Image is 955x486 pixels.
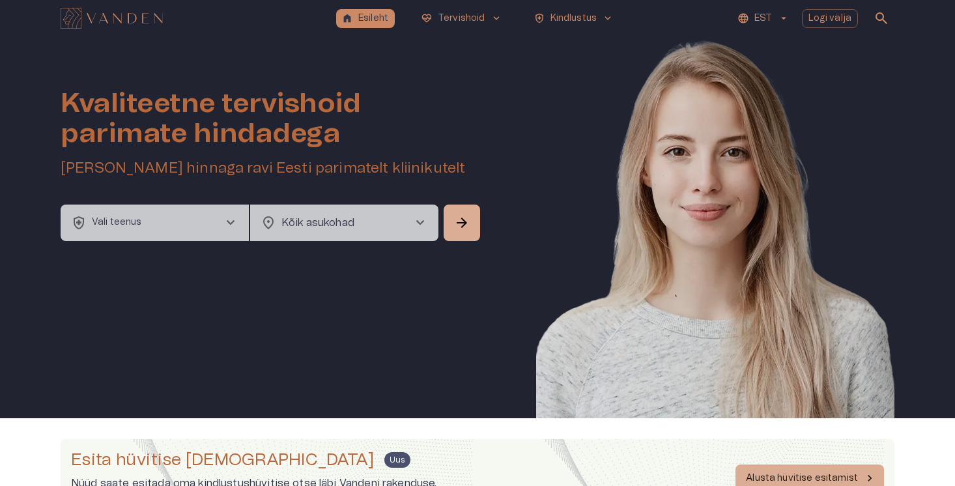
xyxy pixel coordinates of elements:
[444,205,480,241] button: Search
[536,36,894,457] img: Woman smiling
[735,9,791,28] button: EST
[421,12,433,24] span: ecg_heart
[412,215,428,231] span: chevron_right
[802,9,859,28] button: Logi välja
[528,9,620,28] button: health_and_safetyKindlustuskeyboard_arrow_down
[281,215,392,231] p: Kõik asukohad
[416,9,507,28] button: ecg_heartTervishoidkeyboard_arrow_down
[71,215,87,231] span: health_and_safety
[61,205,249,241] button: health_and_safetyVali teenuschevron_right
[754,12,772,25] p: EST
[261,215,276,231] span: location_on
[92,216,142,229] p: Vali teenus
[384,452,410,468] span: Uus
[61,9,331,27] a: Navigate to homepage
[358,12,388,25] p: Esileht
[808,12,852,25] p: Logi välja
[491,12,502,24] span: keyboard_arrow_down
[61,159,483,178] h5: [PERSON_NAME] hinnaga ravi Eesti parimatelt kliinikutelt
[602,12,614,24] span: keyboard_arrow_down
[868,5,894,31] button: open search modal
[550,12,597,25] p: Kindlustus
[61,89,483,149] h1: Kvaliteetne tervishoid parimate hindadega
[534,12,545,24] span: health_and_safety
[438,12,485,25] p: Tervishoid
[336,9,395,28] button: homeEsileht
[61,8,163,29] img: Vanden logo
[71,450,374,470] h4: Esita hüvitise [DEMOGRAPHIC_DATA]
[454,215,470,231] span: arrow_forward
[341,12,353,24] span: home
[874,10,889,26] span: search
[746,472,858,485] p: Alusta hüvitise esitamist
[223,215,238,231] span: chevron_right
